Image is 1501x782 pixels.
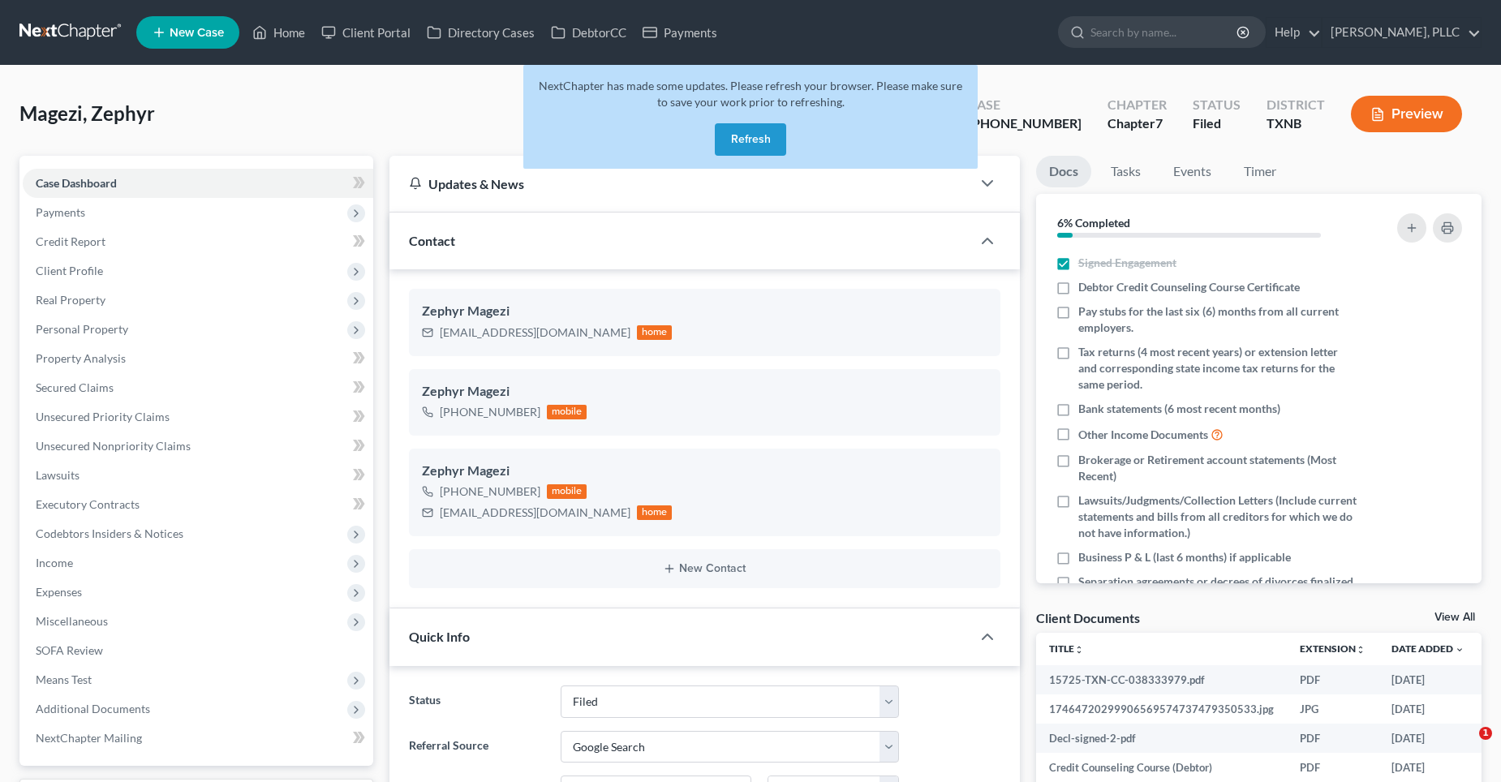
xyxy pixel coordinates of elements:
a: [PERSON_NAME], PLLC [1323,18,1481,47]
span: Property Analysis [36,351,126,365]
a: Home [244,18,313,47]
span: Secured Claims [36,380,114,394]
button: New Contact [422,562,987,575]
span: Credit Report [36,234,105,248]
td: JPG [1287,694,1378,724]
a: SOFA Review [23,636,373,665]
a: DebtorCC [543,18,634,47]
span: NextChapter has made some updates. Please refresh your browser. Please make sure to save your wor... [539,79,962,109]
a: Docs [1036,156,1091,187]
div: District [1267,96,1325,114]
a: Extensionunfold_more [1300,642,1366,655]
a: Help [1267,18,1321,47]
a: Unsecured Priority Claims [23,402,373,432]
td: 15725-TXN-CC-038333979.pdf [1036,665,1287,694]
button: Refresh [715,123,786,156]
span: Case Dashboard [36,176,117,190]
span: Lawsuits/Judgments/Collection Letters (Include current statements and bills from all creditors fo... [1078,492,1357,541]
i: unfold_more [1074,645,1084,655]
a: Lawsuits [23,461,373,490]
div: Chapter [1107,114,1167,133]
strong: 6% Completed [1057,216,1130,230]
button: Preview [1351,96,1462,132]
span: Brokerage or Retirement account statements (Most Recent) [1078,452,1357,484]
span: Unsecured Priority Claims [36,410,170,423]
a: Secured Claims [23,373,373,402]
label: Referral Source [401,731,553,763]
td: PDF [1287,724,1378,753]
a: Tasks [1098,156,1154,187]
span: Separation agreements or decrees of divorces finalized in the past 2 years [1078,574,1357,606]
div: Chapter [1107,96,1167,114]
span: Miscellaneous [36,614,108,628]
span: Means Test [36,672,92,686]
span: Personal Property [36,322,128,336]
span: Business P & L (last 6 months) if applicable [1078,549,1291,565]
span: Real Property [36,293,105,307]
div: [PHONE_NUMBER] [440,483,540,500]
span: New Case [170,27,224,39]
a: Property Analysis [23,344,373,373]
a: Payments [634,18,725,47]
a: Credit Report [23,227,373,256]
span: Tax returns (4 most recent years) or extension letter and corresponding state income tax returns ... [1078,344,1357,393]
a: Client Portal [313,18,419,47]
span: Income [36,556,73,569]
span: Payments [36,205,85,219]
span: Additional Documents [36,702,150,715]
div: Filed [1193,114,1241,133]
a: Timer [1231,156,1289,187]
div: Zephyr Magezi [422,382,987,402]
td: 17464720299906569574737479350533.jpg [1036,694,1287,724]
span: Debtor Credit Counseling Course Certificate [1078,279,1300,295]
span: Pay stubs for the last six (6) months from all current employers. [1078,303,1357,336]
div: Case [968,96,1082,114]
span: Client Profile [36,264,103,277]
span: NextChapter Mailing [36,731,142,745]
div: Zephyr Magezi [422,462,987,481]
a: Unsecured Nonpriority Claims [23,432,373,461]
span: Magezi, Zephyr [19,101,155,125]
a: View All [1434,612,1475,623]
div: Client Documents [1036,609,1140,626]
div: mobile [547,405,587,419]
td: PDF [1287,665,1378,694]
div: [EMAIL_ADDRESS][DOMAIN_NAME] [440,505,630,521]
span: Contact [409,233,455,248]
div: Zephyr Magezi [422,302,987,321]
div: Status [1193,96,1241,114]
span: Lawsuits [36,468,80,482]
a: Case Dashboard [23,169,373,198]
td: [DATE] [1378,753,1477,782]
span: Expenses [36,585,82,599]
span: SOFA Review [36,643,103,657]
div: [EMAIL_ADDRESS][DOMAIN_NAME] [440,324,630,341]
td: [DATE] [1378,665,1477,694]
td: Credit Counseling Course (Debtor) [1036,753,1287,782]
span: Other Income Documents [1078,427,1208,443]
div: [PHONE_NUMBER] [440,404,540,420]
div: mobile [547,484,587,499]
div: home [637,505,673,520]
i: expand_more [1455,645,1464,655]
td: PDF [1287,753,1378,782]
td: [DATE] [1378,694,1477,724]
a: Titleunfold_more [1049,642,1084,655]
span: Unsecured Nonpriority Claims [36,439,191,453]
span: Signed Engagement [1078,255,1176,271]
label: Status [401,685,553,718]
span: Quick Info [409,629,470,644]
td: [DATE] [1378,724,1477,753]
a: Events [1160,156,1224,187]
span: 7 [1155,115,1163,131]
input: Search by name... [1090,17,1239,47]
div: [PHONE_NUMBER] [968,114,1082,133]
i: unfold_more [1356,645,1366,655]
div: TXNB [1267,114,1325,133]
a: Directory Cases [419,18,543,47]
iframe: Intercom live chat [1446,727,1485,766]
span: 1 [1479,727,1492,740]
div: Updates & News [409,175,952,192]
a: Executory Contracts [23,490,373,519]
a: Date Added expand_more [1391,642,1464,655]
